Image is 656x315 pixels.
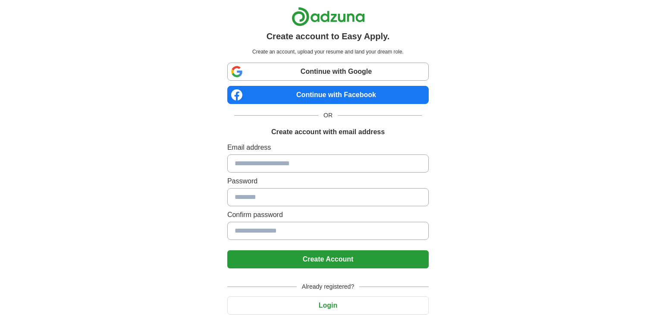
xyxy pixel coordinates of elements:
span: Already registered? [297,282,359,291]
button: Create Account [227,250,429,268]
span: OR [318,111,338,120]
button: Login [227,296,429,315]
a: Continue with Google [227,63,429,81]
a: Login [227,302,429,309]
label: Email address [227,142,429,153]
p: Create an account, upload your resume and land your dream role. [229,48,427,56]
h1: Create account to Easy Apply. [267,30,390,43]
h1: Create account with email address [271,127,385,137]
label: Confirm password [227,210,429,220]
img: Adzuna logo [292,7,365,26]
label: Password [227,176,429,186]
a: Continue with Facebook [227,86,429,104]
